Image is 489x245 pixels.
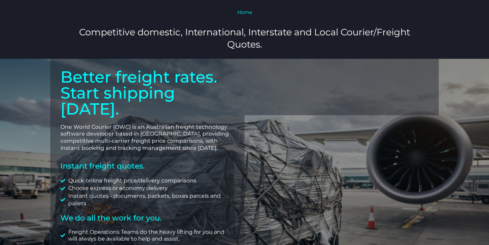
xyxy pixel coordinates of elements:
[60,162,234,170] h2: Instant freight quotes.
[60,214,234,222] h2: We do all the work for you.
[67,192,235,208] span: Instant quotes - documents, packets, boxes parcels and pallets
[67,177,196,185] span: Quick online freight price/delivery comparisons
[67,229,235,243] span: Freight Operations Teams do the heavy lifting for you and will always be available to help and as...
[60,69,234,117] p: Better freight rates. Start shipping [DATE].
[67,185,168,192] span: Choose express or economy delivery
[73,26,416,50] h3: Competitive domestic, International, Interstate and Local Courier/Freight Quotes.
[237,9,252,15] a: Home
[60,124,234,152] p: One World Courier (OWC) is an Australian freight technology software developer based in [GEOGRAPH...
